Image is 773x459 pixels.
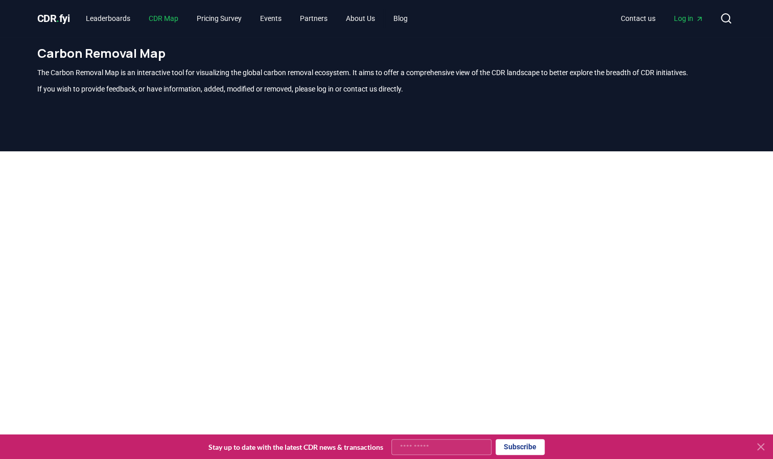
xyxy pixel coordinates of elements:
a: Events [252,9,290,28]
a: CDR Map [140,9,186,28]
span: CDR fyi [37,12,70,25]
a: About Us [338,9,383,28]
a: Blog [385,9,416,28]
span: Log in [674,13,704,24]
a: Leaderboards [78,9,138,28]
a: Log in [666,9,712,28]
h1: Carbon Removal Map [37,45,736,61]
a: Pricing Survey [189,9,250,28]
nav: Main [613,9,712,28]
p: If you wish to provide feedback, or have information, added, modified or removed, please log in o... [37,84,736,94]
span: . [56,12,59,25]
a: Contact us [613,9,664,28]
p: The Carbon Removal Map is an interactive tool for visualizing the global carbon removal ecosystem... [37,67,736,78]
nav: Main [78,9,416,28]
a: CDR.fyi [37,11,70,26]
a: Partners [292,9,336,28]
